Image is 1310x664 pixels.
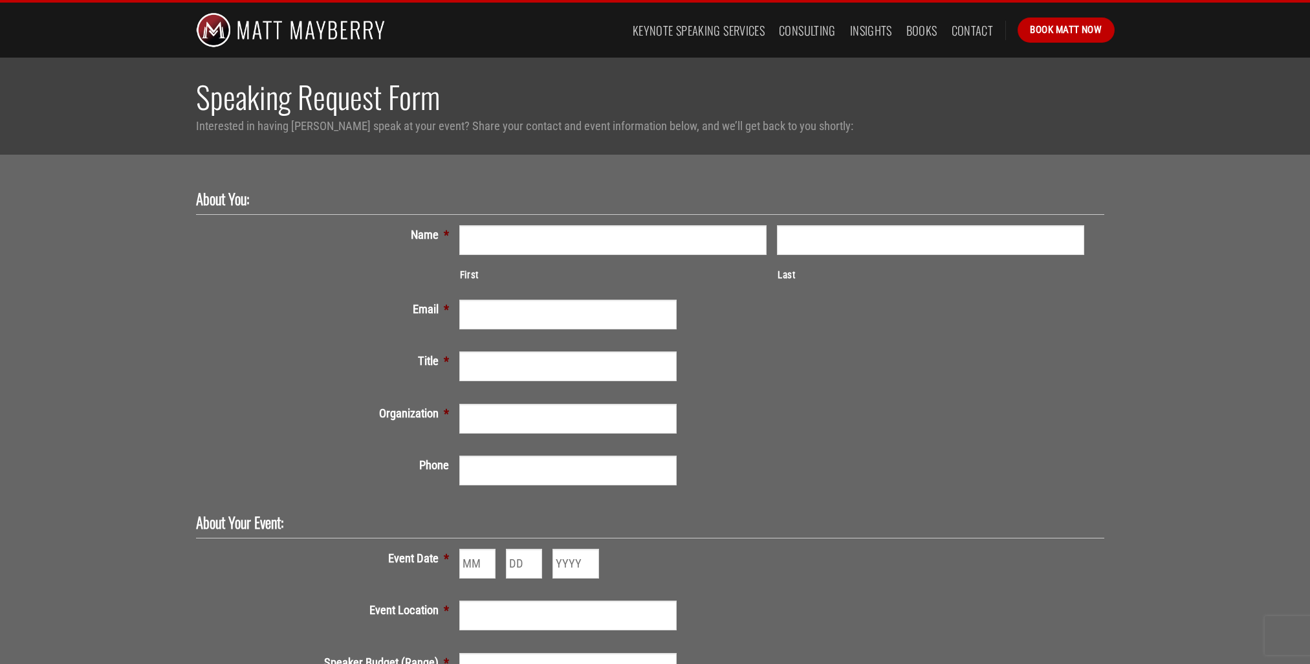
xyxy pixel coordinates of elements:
[778,268,1084,283] label: Last
[459,549,496,579] input: MM
[196,351,459,370] label: Title
[196,190,1094,209] h2: About You:
[552,549,599,579] input: YYYY
[196,116,1115,135] p: Interested in having [PERSON_NAME] speak at your event? Share your contact and event information ...
[506,549,542,579] input: DD
[460,268,767,283] label: First
[850,19,892,42] a: Insights
[196,3,386,58] img: Matt Mayberry
[196,513,1094,533] h2: About Your Event:
[906,19,937,42] a: Books
[633,19,765,42] a: Keynote Speaking Services
[196,456,459,474] label: Phone
[1030,22,1102,38] span: Book Matt Now
[196,74,440,119] span: Speaking Request Form
[196,225,459,244] label: Name
[779,19,836,42] a: Consulting
[952,19,994,42] a: Contact
[196,601,459,619] label: Event Location
[196,404,459,423] label: Organization
[196,549,459,568] label: Event Date
[196,300,459,318] label: Email
[1018,17,1114,42] a: Book Matt Now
